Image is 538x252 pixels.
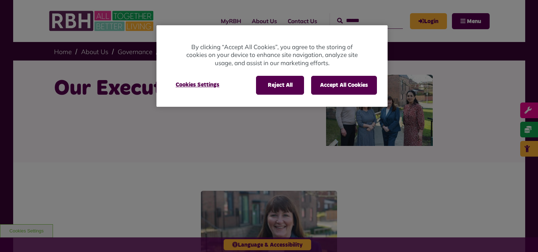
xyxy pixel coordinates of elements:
p: By clicking “Accept All Cookies”, you agree to the storing of cookies on your device to enhance s... [185,43,359,67]
button: Accept All Cookies [311,76,377,94]
button: Reject All [256,76,304,94]
div: Cookie banner [156,25,388,107]
div: Privacy [156,25,388,107]
button: Cookies Settings [167,76,228,94]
